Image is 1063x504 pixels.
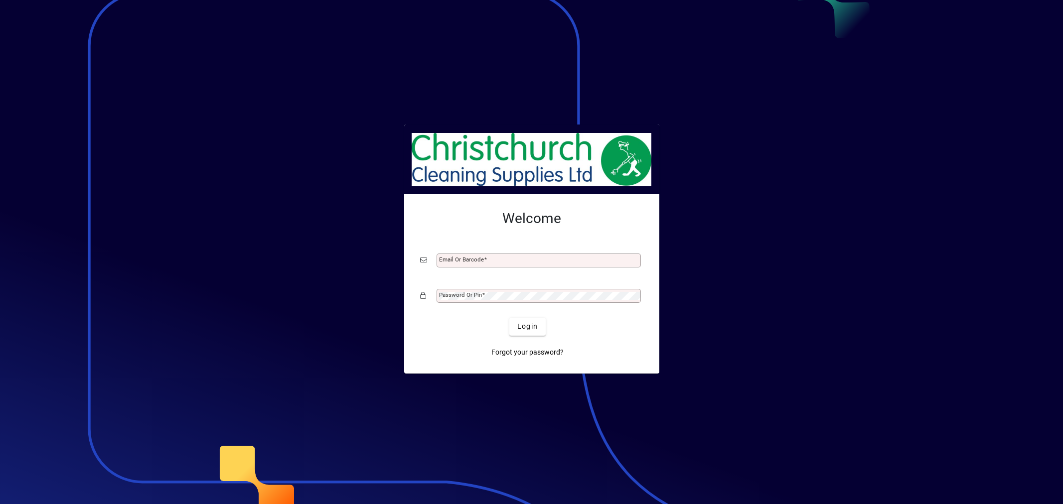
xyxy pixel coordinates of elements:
h2: Welcome [420,210,643,227]
span: Login [517,321,538,332]
mat-label: Password or Pin [439,291,482,298]
a: Forgot your password? [487,344,568,362]
mat-label: Email or Barcode [439,256,484,263]
button: Login [509,318,546,336]
span: Forgot your password? [491,347,564,358]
